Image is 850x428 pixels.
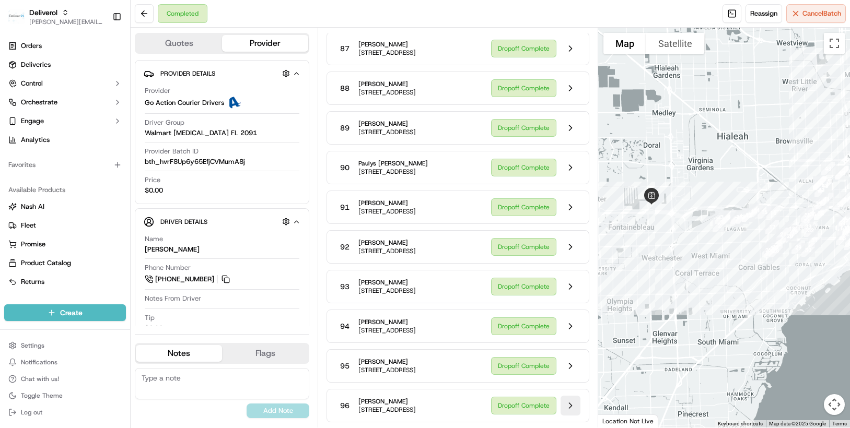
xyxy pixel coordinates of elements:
[145,245,200,254] div: [PERSON_NAME]
[718,420,763,427] button: Keyboard shortcuts
[750,9,777,18] span: Reassign
[718,206,740,228] div: 4
[8,277,122,287] a: Returns
[4,75,126,92] button: Control
[84,229,172,248] a: 💻API Documentation
[784,221,806,243] div: 19
[32,162,85,170] span: [PERSON_NAME]
[145,98,224,108] span: Go Action Courier Drivers
[4,274,126,290] button: Returns
[145,157,245,167] span: bth_hvrF8Up6y65EfjCVMumA8j
[21,233,80,244] span: Knowledge Base
[21,240,45,249] span: Promise
[811,192,833,213] div: 40
[88,234,97,243] div: 💻
[358,406,416,414] span: [STREET_ADDRESS]
[99,233,168,244] span: API Documentation
[340,83,350,93] span: 88
[160,69,215,78] span: Provider Details
[726,208,748,230] div: 7
[4,182,126,198] div: Available Products
[92,162,118,170] span: 3:11 PM
[60,307,83,318] span: Create
[358,199,416,207] span: [PERSON_NAME]
[21,358,57,366] span: Notifications
[155,275,214,284] span: [PHONE_NUMBER]
[746,4,782,23] button: Reassign
[178,103,190,115] button: Start new chat
[824,394,845,415] button: Map camera controls
[358,326,416,335] span: [STREET_ADDRESS]
[797,204,819,226] div: 35
[29,7,57,18] span: Deliverol
[145,118,184,127] span: Driver Group
[769,421,826,426] span: Map data ©2025 Google
[4,94,126,111] button: Orchestrate
[358,358,416,366] span: [PERSON_NAME]
[21,60,51,69] span: Deliveries
[340,242,350,252] span: 92
[4,56,126,73] a: Deliveries
[358,247,416,255] span: [STREET_ADDRESS]
[8,221,122,230] a: Fleet
[6,229,84,248] a: 📗Knowledge Base
[358,278,416,287] span: [PERSON_NAME]
[21,277,44,287] span: Returns
[10,136,70,144] div: Past conversations
[21,375,59,383] span: Chat with us!
[824,33,845,54] button: Toggle fullscreen view
[21,41,42,51] span: Orders
[598,414,658,427] div: Location Not Live
[145,294,201,303] span: Notes From Driver
[21,116,44,126] span: Engage
[21,391,63,400] span: Toggle Theme
[92,190,118,198] span: 1:29 PM
[601,414,635,427] a: Open this area in Google Maps (opens a new window)
[21,258,71,268] span: Product Catalog
[358,49,416,57] span: [STREET_ADDRESS]
[8,9,25,24] img: Deliverol
[358,80,416,88] span: [PERSON_NAME]
[4,338,126,353] button: Settings
[4,198,126,215] button: Nash AI
[47,110,144,118] div: We're available if you need us!
[765,240,787,261] div: 28
[27,67,188,78] input: Got a question? Start typing here...
[21,135,50,145] span: Analytics
[762,238,784,260] div: 27
[222,345,308,362] button: Flags
[743,200,765,222] div: 13
[145,186,163,195] span: $0.00
[738,204,760,226] div: 12
[340,361,350,371] span: 95
[145,128,257,138] span: Walmart [MEDICAL_DATA] FL 2091
[87,162,90,170] span: •
[358,120,416,128] span: [PERSON_NAME]
[763,237,785,259] div: 24
[716,207,738,229] div: 6
[222,35,308,52] button: Provider
[731,206,753,228] div: 10
[358,128,416,136] span: [STREET_ADDRESS]
[21,98,57,107] span: Orchestrate
[21,191,29,199] img: 1736555255976-a54dd68f-1ca7-489b-9aae-adbdc363a1c4
[29,18,104,26] button: [PERSON_NAME][EMAIL_ADDRESS][PERSON_NAME][DOMAIN_NAME]
[21,202,44,211] span: Nash AI
[10,42,190,58] p: Welcome 👋
[787,236,809,258] div: 29
[144,213,300,230] button: Driver Details
[762,202,784,224] div: 16
[145,274,231,285] a: [PHONE_NUMBER]
[22,100,41,118] img: 9188753566659_6852d8bf1fb38e338040_72.png
[708,215,730,236] div: 2
[753,201,775,223] div: 15
[145,313,155,323] span: Tip
[746,199,767,221] div: 14
[358,318,416,326] span: [PERSON_NAME]
[809,172,831,194] div: 47
[104,259,126,267] span: Pylon
[358,366,416,374] span: [STREET_ADDRESS]
[340,281,350,292] span: 93
[145,147,199,156] span: Provider Batch ID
